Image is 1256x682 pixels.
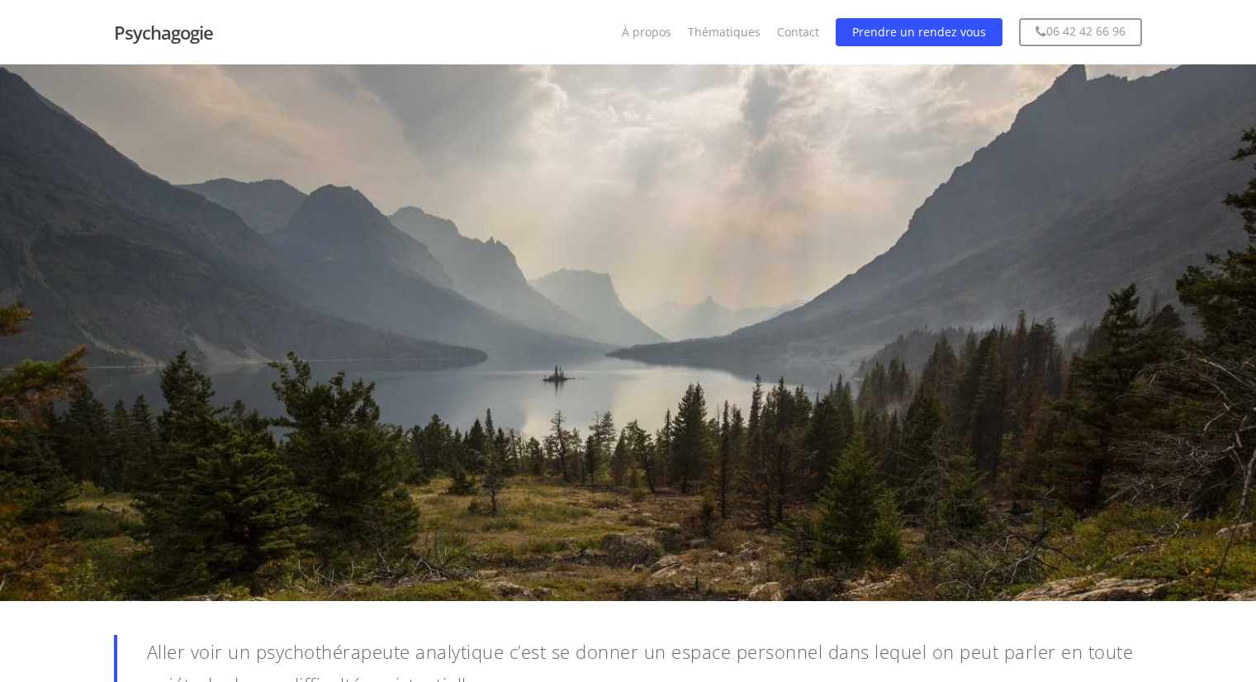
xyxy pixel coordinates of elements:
[688,24,761,40] a: Thématiques
[114,23,213,41] a: Psychagogie
[1019,23,1142,40] a: 06 42 42 66 96
[777,24,819,40] a: Contact
[622,24,671,40] a: À propos
[836,24,1002,40] a: Prendre un rendez vous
